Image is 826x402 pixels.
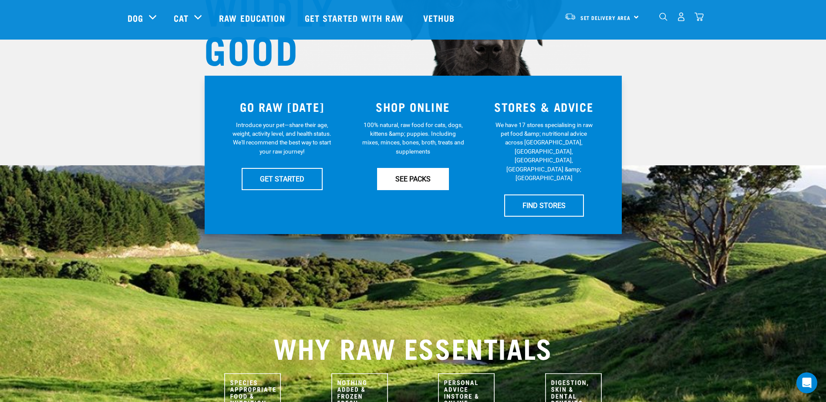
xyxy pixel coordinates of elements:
span: Set Delivery Area [580,16,631,19]
h2: WHY RAW ESSENTIALS [128,332,699,363]
img: van-moving.png [564,13,576,20]
h3: SHOP ONLINE [353,100,473,114]
a: Get started with Raw [296,0,415,35]
h3: STORES & ADVICE [484,100,604,114]
a: Cat [174,11,189,24]
a: Vethub [415,0,466,35]
a: SEE PACKS [377,168,449,190]
p: 100% natural, raw food for cats, dogs, kittens &amp; puppies. Including mixes, minces, bones, bro... [362,121,464,156]
a: Raw Education [210,0,296,35]
div: Open Intercom Messenger [796,372,817,393]
img: home-icon-1@2x.png [659,13,668,21]
img: user.png [677,12,686,21]
img: home-icon@2x.png [695,12,704,21]
h3: GO RAW [DATE] [222,100,343,114]
p: We have 17 stores specialising in raw pet food &amp; nutritional advice across [GEOGRAPHIC_DATA],... [493,121,595,183]
a: GET STARTED [242,168,323,190]
a: FIND STORES [504,194,584,216]
p: Introduce your pet—share their age, weight, activity level, and health status. We'll recommend th... [231,121,333,156]
a: Dog [128,11,143,24]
